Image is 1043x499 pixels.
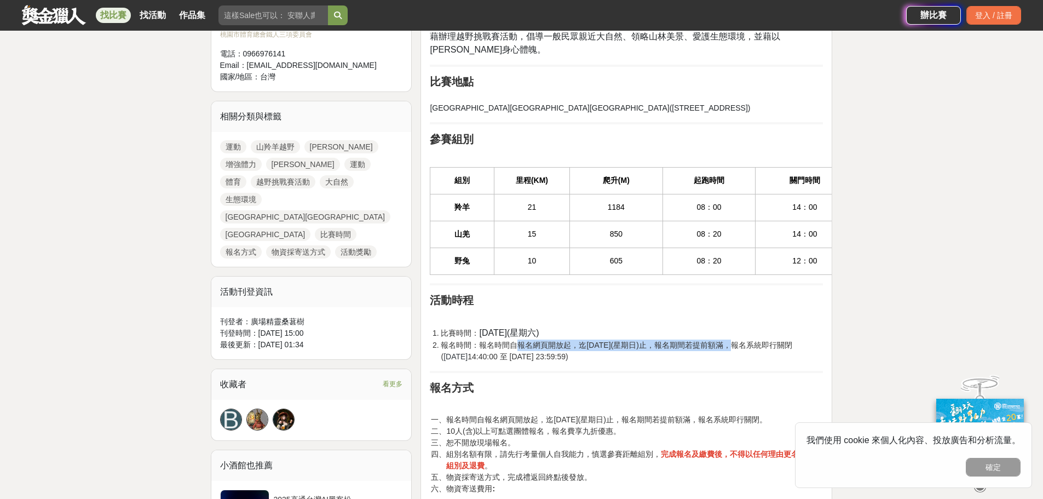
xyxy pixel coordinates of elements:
[430,76,474,88] strong: 比賽地點
[430,32,780,54] span: 藉辦理越野挑戰賽活動，倡導一般民眾親近大自然、領略山林美景、愛護生態環境，並藉以[PERSON_NAME]身心體魄。
[430,382,474,394] strong: 報名方式
[260,72,275,81] span: 台灣
[220,210,390,223] a: [GEOGRAPHIC_DATA][GEOGRAPHIC_DATA]
[446,414,823,426] li: 報名時間自報名網頁開放起，迄[DATE](星期日)止，報名期間若提前額滿，報名系統即行關閉。
[175,8,210,23] a: 作品集
[516,176,548,185] strong: 里程(KM)
[135,8,170,23] a: 找活動
[220,158,262,171] a: 增強體力
[446,450,822,470] strong: 完成報名及繳費後，不得以任何理由更名、更換組別及退費
[454,203,470,211] strong: 羚羊
[446,449,823,472] li: 組別名額有限，請先行考量個人自我能力，慎選參賽距離組別， 。
[430,294,474,306] strong: 活動時程
[344,158,371,171] a: 運動
[273,409,294,430] img: Avatar
[441,340,823,363] li: 報名時間：報名時間自報名網頁開放起，迄[DATE](星期日)止，報名期間若提前額滿，報名系統即行關閉( 14:40:00 至 [DATE] 23:59:59)
[570,221,663,248] td: 850
[662,221,756,248] td: 08：20
[443,352,468,361] span: [DATE]
[694,176,724,185] strong: 起跑時間
[966,6,1021,25] div: 登入 / 註冊
[251,175,315,188] a: 越野挑戰賽活動
[220,328,403,339] div: 刊登時間： [DATE] 15:00
[966,458,1021,477] button: 確定
[790,176,820,185] strong: 關門時間
[220,409,242,431] a: B
[211,101,412,132] div: 相關分類與標籤
[383,378,402,390] span: 看更多
[315,228,356,241] a: 比賽時間
[251,140,300,153] a: 山羚羊越野
[320,175,354,188] a: 大自然
[570,248,663,274] td: 605
[304,140,378,153] a: [PERSON_NAME]
[494,221,569,248] td: 15
[220,380,246,389] span: 收藏者
[96,8,131,23] a: 找比賽
[220,316,403,328] div: 刊登者： 廣場精靈桑葚樹
[756,248,854,274] td: 12：00
[446,437,823,449] li: 恕不開放現場報名。
[247,409,268,430] img: Avatar
[335,245,377,259] a: 活動獎勵
[662,194,756,221] td: 08：00
[454,176,470,185] strong: 組別
[220,60,381,71] div: Email： [EMAIL_ADDRESS][DOMAIN_NAME]
[494,194,569,221] td: 21
[492,484,495,493] strong: :
[211,450,412,481] div: 小酒館也推薦
[806,435,1021,445] span: 我們使用 cookie 來個人化內容、投放廣告和分析流量。
[266,158,340,171] a: [PERSON_NAME]
[603,176,630,185] strong: 爬升(M)
[570,194,663,221] td: 1184
[446,472,823,483] li: 物資採寄送方式，完成禮返回終點後發放。
[220,228,311,241] a: [GEOGRAPHIC_DATA]
[220,339,403,351] div: 最後更新： [DATE] 01:34
[454,256,470,265] strong: 野兔
[756,221,854,248] td: 14：00
[220,48,381,60] div: 電話： 0966976141
[441,326,823,340] li: 比賽時間：
[273,409,295,431] a: Avatar
[220,245,262,259] a: 報名方式
[211,277,412,307] div: 活動刊登資訊
[454,230,470,238] strong: 山羌
[446,426,823,437] li: 10人(含)以上可點選團體報名，報名費享九折優惠。
[430,104,750,112] span: [GEOGRAPHIC_DATA][GEOGRAPHIC_DATA][GEOGRAPHIC_DATA]([STREET_ADDRESS])
[218,5,328,25] input: 這樣Sale也可以： 安聯人壽創意銷售法募集
[494,248,569,274] td: 10
[220,72,261,81] span: 國家/地區：
[662,248,756,274] td: 08：20
[220,140,246,153] a: 運動
[246,409,268,431] a: Avatar
[220,175,246,188] a: 體育
[756,194,854,221] td: 14：00
[220,193,262,206] a: 生態環境
[266,245,331,259] a: 物資採寄送方式
[430,133,474,145] strong: 參賽組別
[936,399,1024,472] img: ff197300-f8ee-455f-a0ae-06a3645bc375.jpg
[906,6,961,25] a: 辦比賽
[479,328,539,337] span: [DATE](星期六)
